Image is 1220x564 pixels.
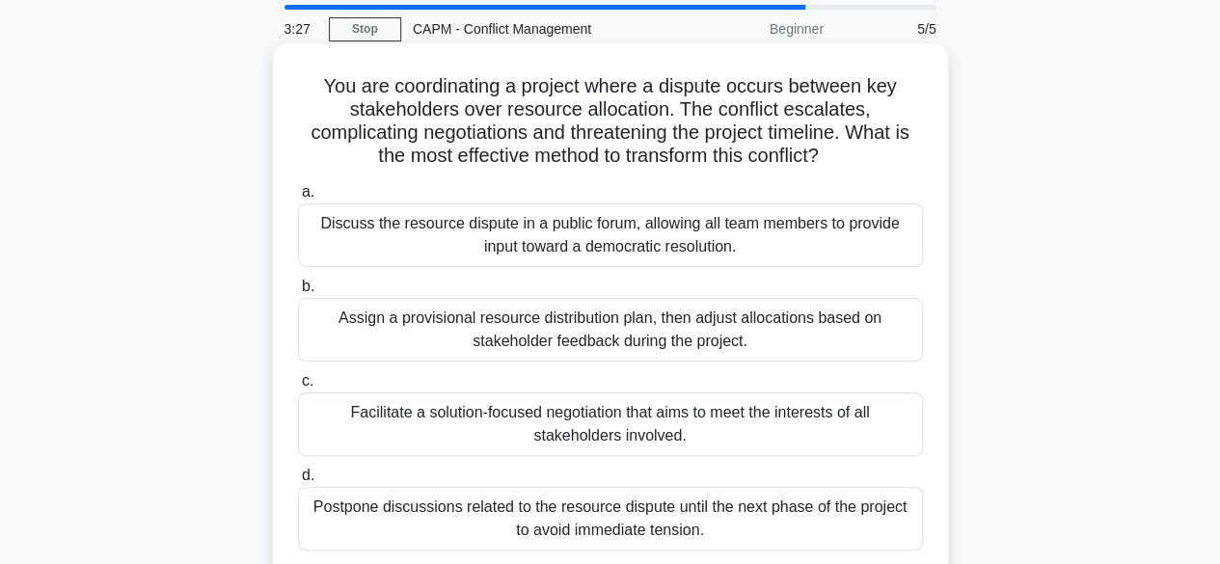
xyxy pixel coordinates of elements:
h5: You are coordinating a project where a dispute occurs between key stakeholders over resource allo... [296,74,925,169]
div: Beginner [666,10,835,48]
div: Postpone discussions related to the resource dispute until the next phase of the project to avoid... [298,487,923,551]
div: Discuss the resource dispute in a public forum, allowing all team members to provide input toward... [298,203,923,267]
span: b. [302,278,314,294]
div: Facilitate a solution-focused negotiation that aims to meet the interests of all stakeholders inv... [298,392,923,456]
span: d. [302,467,314,483]
div: 3:27 [273,10,329,48]
span: c. [302,372,313,389]
div: CAPM - Conflict Management [401,10,666,48]
div: Assign a provisional resource distribution plan, then adjust allocations based on stakeholder fee... [298,298,923,362]
div: 5/5 [835,10,948,48]
a: Stop [329,17,401,41]
span: a. [302,183,314,200]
